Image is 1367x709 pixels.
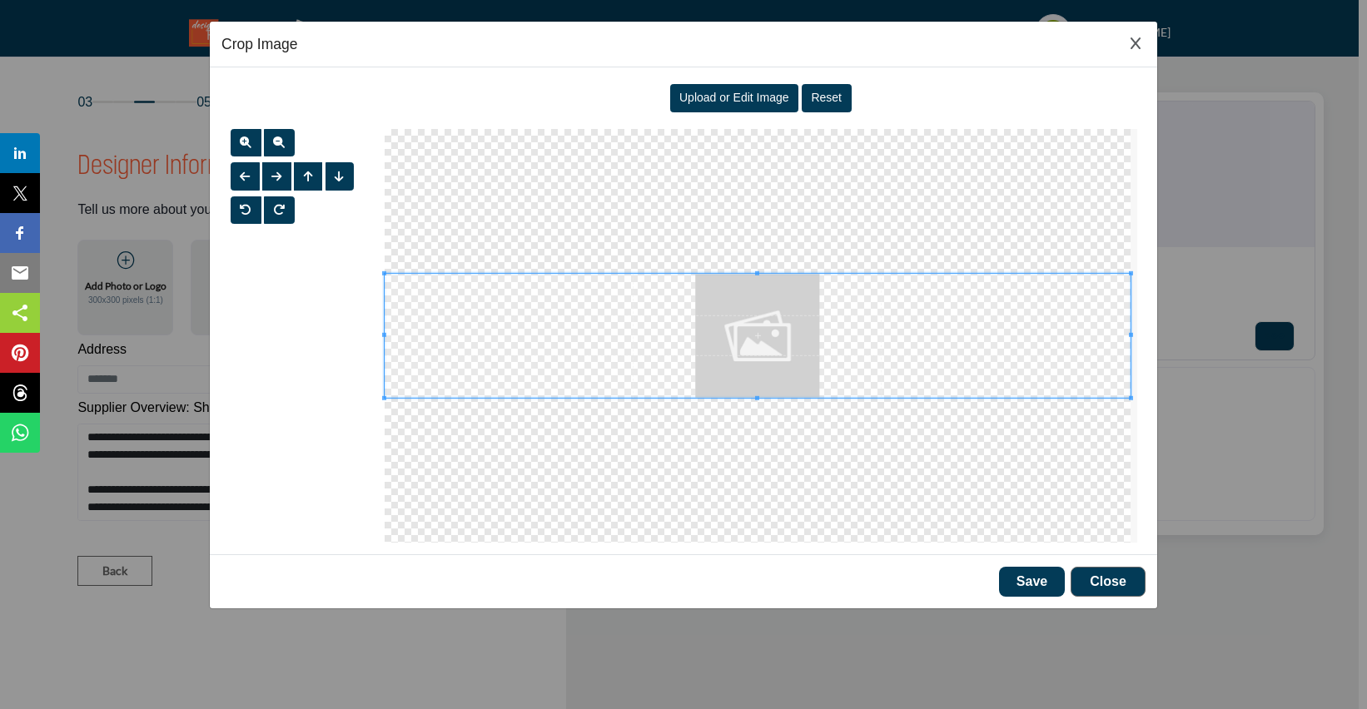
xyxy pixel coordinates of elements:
button: Reset [802,84,852,112]
button: Save [999,567,1065,597]
button: Close Image Upload Modal [1126,33,1146,55]
button: Close [1071,567,1146,597]
span: Reset [811,91,842,104]
h5: Crop Image [221,33,297,55]
span: Upload or Edit Image [679,91,789,104]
